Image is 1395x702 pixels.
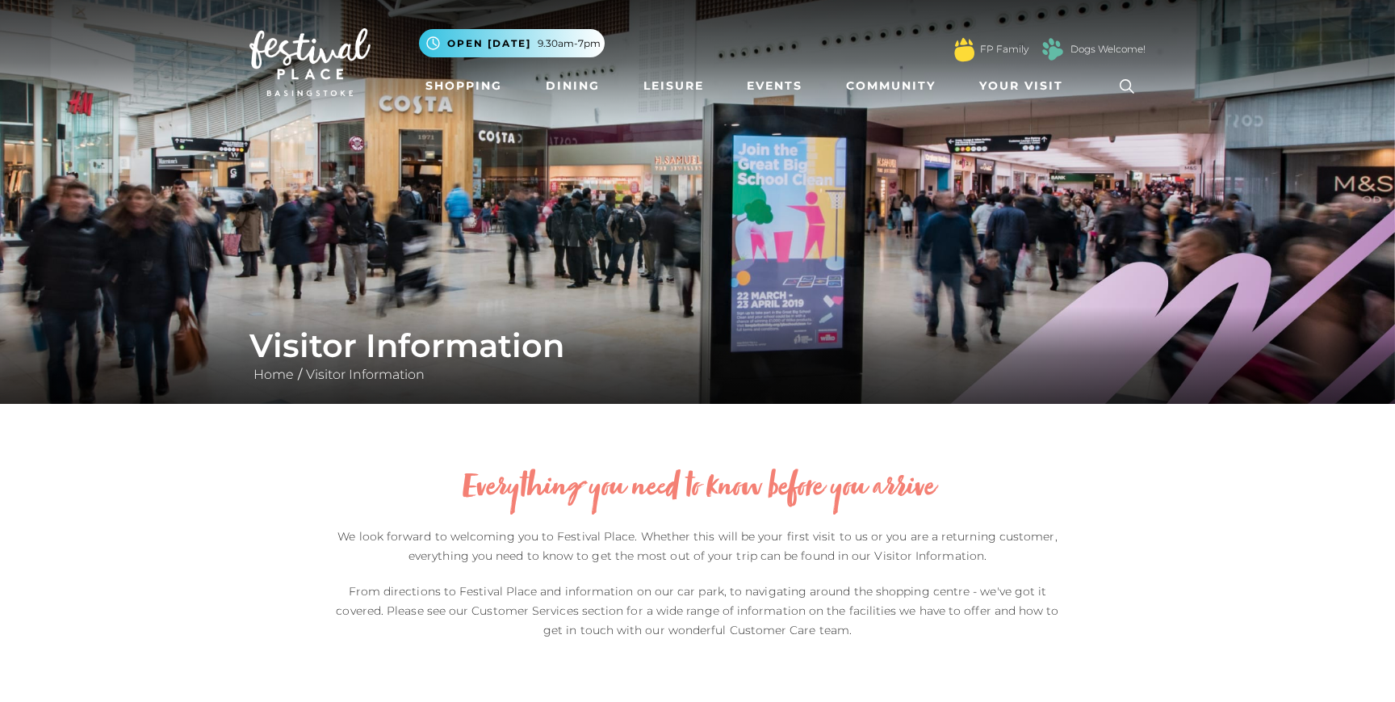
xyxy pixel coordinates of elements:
[740,71,809,101] a: Events
[447,36,531,51] span: Open [DATE]
[302,367,429,382] a: Visitor Information
[249,367,298,382] a: Home
[419,71,509,101] a: Shopping
[1070,42,1146,57] a: Dogs Welcome!
[237,326,1158,385] div: /
[249,28,371,96] img: Festival Place Logo
[326,582,1069,640] p: From directions to Festival Place and information on our car park, to navigating around the shopp...
[538,36,601,51] span: 9.30am-7pm
[973,71,1078,101] a: Your Visit
[980,42,1028,57] a: FP Family
[419,29,605,57] button: Open [DATE] 9.30am-7pm
[249,326,1146,365] h1: Visitor Information
[840,71,942,101] a: Community
[326,527,1069,565] p: We look forward to welcoming you to Festival Place. Whether this will be your first visit to us o...
[539,71,606,101] a: Dining
[637,71,710,101] a: Leisure
[326,470,1069,507] h2: Everything you need to know before you arrive
[979,78,1063,95] span: Your Visit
